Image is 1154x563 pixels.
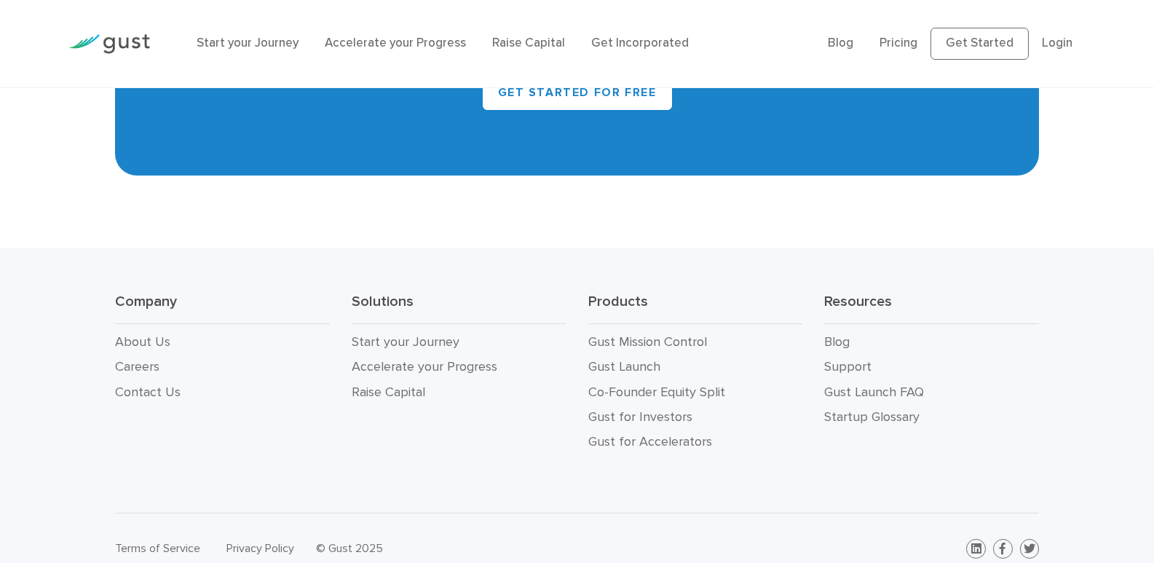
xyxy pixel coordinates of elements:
a: Gust Mission Control [588,334,707,350]
h3: Solutions [352,292,566,325]
a: Raise Capital [352,385,425,400]
img: Gust Logo [68,34,150,54]
a: Start your Journey [352,334,459,350]
a: Get Started [930,28,1029,60]
a: About Us [115,334,170,350]
a: Get Started for Free [483,75,672,110]
a: Blog [824,334,850,350]
a: Accelerate your Progress [325,36,466,50]
h3: Company [115,292,330,325]
a: Login [1042,36,1072,50]
a: Co-Founder Equity Split [588,385,725,400]
a: Accelerate your Progress [352,359,497,374]
h3: Resources [824,292,1039,325]
a: Contact Us [115,385,181,400]
a: Gust for Investors [588,409,692,425]
a: Gust Launch [588,359,660,374]
a: Pricing [880,36,917,50]
a: Terms of Service [115,541,200,555]
a: Gust Launch FAQ [824,385,924,400]
a: Startup Glossary [824,409,920,425]
a: Get Incorporated [591,36,689,50]
a: Privacy Policy [226,541,294,555]
a: Careers [115,359,159,374]
a: Support [824,359,872,374]
div: © Gust 2025 [316,538,566,559]
a: Start your Journey [197,36,299,50]
h3: Products [588,292,803,325]
a: Raise Capital [492,36,565,50]
a: Gust for Accelerators [588,434,712,449]
a: Blog [828,36,853,50]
